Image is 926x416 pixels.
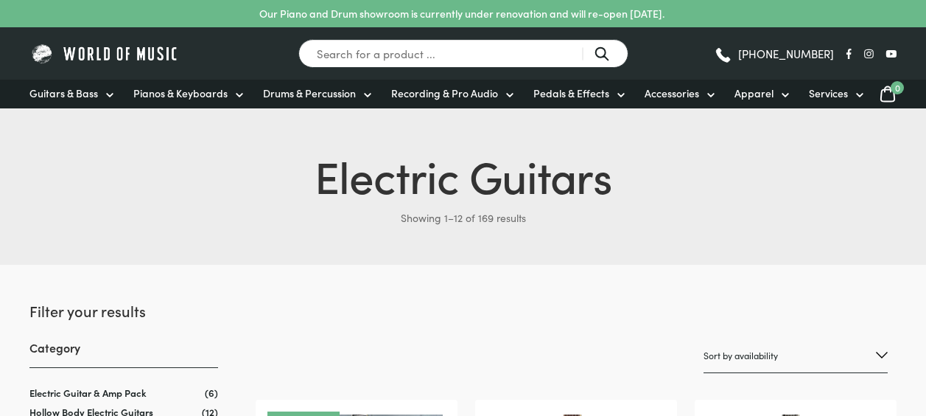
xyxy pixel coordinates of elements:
h3: Category [29,339,218,368]
span: [PHONE_NUMBER] [738,48,834,59]
span: Guitars & Bass [29,86,98,101]
span: Recording & Pro Audio [391,86,498,101]
span: 0 [891,81,904,94]
iframe: Chat with our support team [712,254,926,416]
h1: Electric Guitars [29,144,897,206]
input: Search for a product ... [298,39,628,68]
span: Pedals & Effects [533,86,609,101]
span: (6) [205,386,218,399]
p: Showing 1–12 of 169 results [29,206,897,229]
p: Our Piano and Drum showroom is currently under renovation and will re-open [DATE]. [259,6,664,21]
select: Shop order [704,339,888,373]
img: World of Music [29,42,180,65]
span: Pianos & Keyboards [133,86,228,101]
a: [PHONE_NUMBER] [714,43,834,65]
span: Accessories [645,86,699,101]
span: Drums & Percussion [263,86,356,101]
a: Electric Guitar & Amp Pack [29,386,147,400]
span: Services [809,86,848,101]
span: Apparel [734,86,774,101]
h2: Filter your results [29,300,218,321]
